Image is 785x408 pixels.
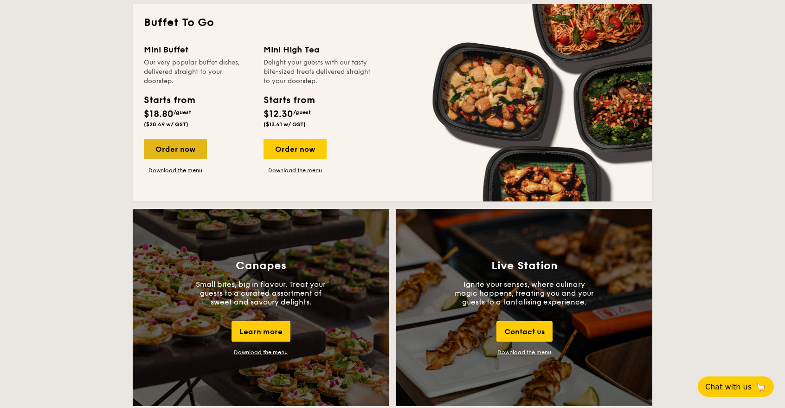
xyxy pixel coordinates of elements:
div: Order now [264,139,327,159]
div: Learn more [232,321,290,342]
span: /guest [293,109,311,116]
div: Download the menu [234,349,288,356]
div: Mini Buffet [144,43,252,56]
h2: Buffet To Go [144,15,641,30]
div: Contact us [496,321,553,342]
h3: Live Station [491,259,558,272]
div: Starts from [264,93,314,107]
div: Delight your guests with our tasty bite-sized treats delivered straight to your doorstep. [264,58,372,86]
span: /guest [174,109,191,116]
span: Chat with us [705,382,752,391]
a: Download the menu [264,167,327,174]
h3: Canapes [236,259,286,272]
span: $12.30 [264,109,293,120]
span: $18.80 [144,109,174,120]
div: Our very popular buffet dishes, delivered straight to your doorstep. [144,58,252,86]
a: Download the menu [497,349,551,356]
span: ($13.41 w/ GST) [264,121,306,128]
p: Small bites, big in flavour. Treat your guests to a curated assortment of sweet and savoury delig... [191,280,330,306]
div: Order now [144,139,207,159]
span: ($20.49 w/ GST) [144,121,188,128]
p: Ignite your senses, where culinary magic happens, treating you and your guests to a tantalising e... [455,280,594,306]
div: Starts from [144,93,194,107]
a: Download the menu [144,167,207,174]
div: Mini High Tea [264,43,372,56]
span: 🦙 [755,382,766,392]
button: Chat with us🦙 [698,376,774,397]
